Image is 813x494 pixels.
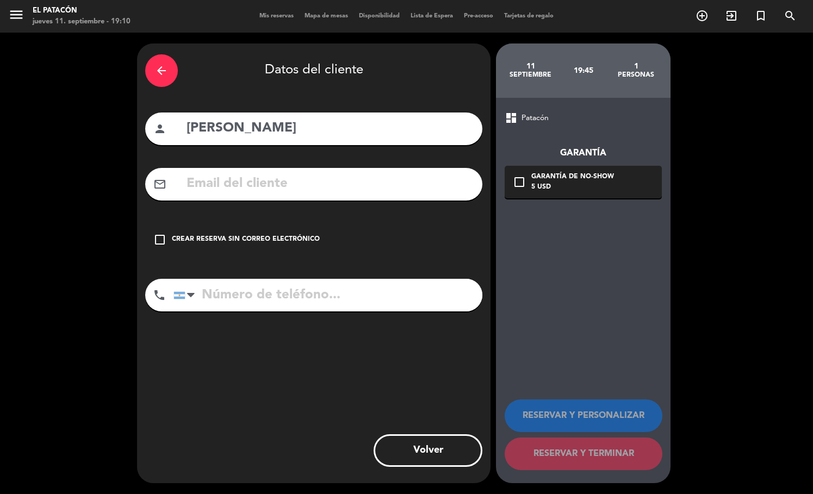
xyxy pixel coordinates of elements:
[155,64,168,77] i: arrow_back
[173,279,482,311] input: Número de teléfono...
[405,13,458,19] span: Lista de Espera
[754,9,767,22] i: turned_in_not
[153,178,166,191] i: mail_outline
[557,52,610,90] div: 19:45
[610,71,662,79] div: personas
[499,13,559,19] span: Tarjetas de regalo
[505,111,518,124] span: dashboard
[458,13,499,19] span: Pre-acceso
[353,13,405,19] span: Disponibilidad
[33,16,131,27] div: jueves 11. septiembre - 19:10
[505,437,662,470] button: RESERVAR Y TERMINAR
[531,182,614,193] div: 5 USD
[153,233,166,246] i: check_box_outline_blank
[513,176,526,189] i: check_box_outline_blank
[33,5,131,16] div: El Patacón
[185,173,474,195] input: Email del cliente
[185,117,474,140] input: Nombre del cliente
[172,234,320,245] div: Crear reserva sin correo electrónico
[374,434,482,467] button: Volver
[504,71,557,79] div: septiembre
[299,13,353,19] span: Mapa de mesas
[784,9,797,22] i: search
[145,52,482,90] div: Datos del cliente
[505,146,662,160] div: Garantía
[174,279,199,311] div: Argentina: +54
[153,289,166,302] i: phone
[153,122,166,135] i: person
[254,13,299,19] span: Mis reservas
[610,62,662,71] div: 1
[8,7,24,23] i: menu
[504,62,557,71] div: 11
[8,7,24,27] button: menu
[696,9,709,22] i: add_circle_outline
[505,399,662,432] button: RESERVAR Y PERSONALIZAR
[522,112,549,124] span: Patacón
[531,172,614,183] div: Garantía de no-show
[725,9,738,22] i: exit_to_app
